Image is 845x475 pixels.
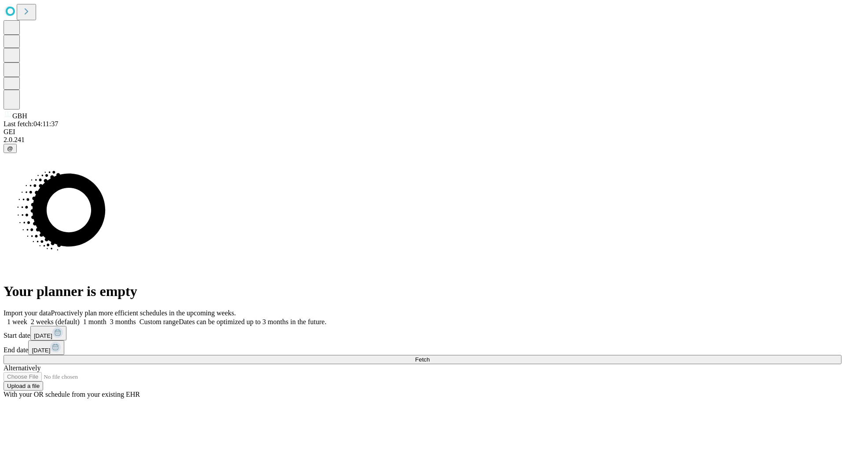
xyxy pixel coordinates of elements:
[4,391,140,398] span: With your OR schedule from your existing EHR
[4,355,841,364] button: Fetch
[7,318,27,325] span: 1 week
[4,381,43,391] button: Upload a file
[110,318,136,325] span: 3 months
[12,112,27,120] span: GBH
[28,340,64,355] button: [DATE]
[4,128,841,136] div: GEI
[4,136,841,144] div: 2.0.241
[4,144,17,153] button: @
[83,318,107,325] span: 1 month
[4,364,40,372] span: Alternatively
[34,332,52,339] span: [DATE]
[140,318,179,325] span: Custom range
[30,326,66,340] button: [DATE]
[4,120,58,128] span: Last fetch: 04:11:37
[4,326,841,340] div: Start date
[4,309,51,317] span: Import your data
[4,283,841,300] h1: Your planner is empty
[7,145,13,152] span: @
[51,309,236,317] span: Proactively plan more efficient schedules in the upcoming weeks.
[32,347,50,354] span: [DATE]
[415,356,430,363] span: Fetch
[179,318,326,325] span: Dates can be optimized up to 3 months in the future.
[31,318,80,325] span: 2 weeks (default)
[4,340,841,355] div: End date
